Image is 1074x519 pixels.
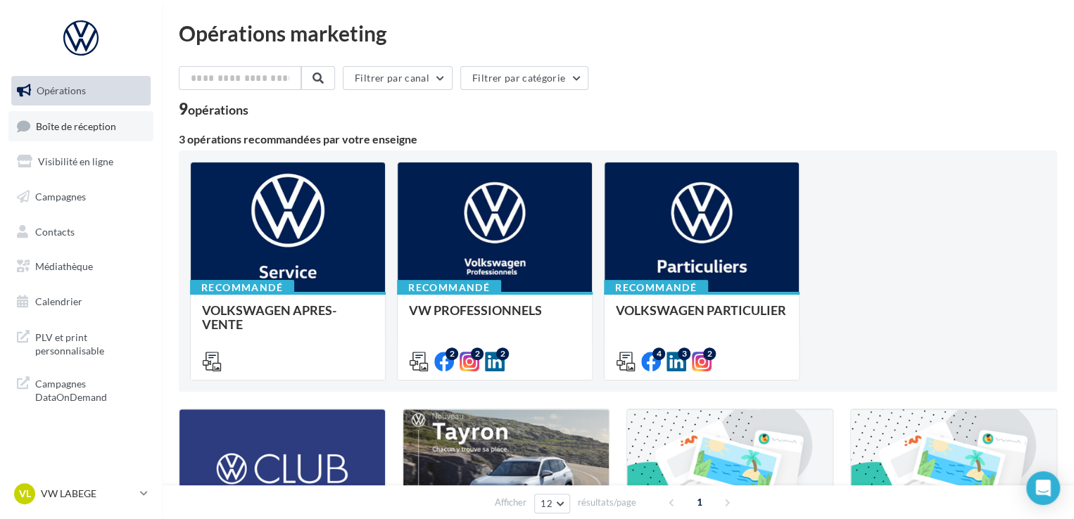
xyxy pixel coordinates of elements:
[541,498,552,509] span: 12
[179,101,248,117] div: 9
[343,66,453,90] button: Filtrer par canal
[1026,471,1060,505] div: Open Intercom Messenger
[496,347,509,360] div: 2
[8,147,153,177] a: Visibilité en ligne
[703,347,716,360] div: 2
[409,302,542,318] span: VW PROFESSIONNELS
[604,280,708,295] div: Recommandé
[35,191,86,203] span: Campagnes
[35,295,82,307] span: Calendrier
[8,252,153,281] a: Médiathèque
[616,302,786,318] span: VOLKSWAGEN PARTICULIER
[37,84,86,96] span: Opérations
[41,487,134,501] p: VW LABEGE
[397,280,501,295] div: Recommandé
[202,302,336,332] span: VOLKSWAGEN APRES-VENTE
[35,225,75,237] span: Contacts
[471,347,484,360] div: 2
[8,76,153,105] a: Opérations
[19,487,31,501] span: VL
[8,322,153,364] a: PLV et print personnalisable
[188,103,248,116] div: opérations
[35,328,145,358] span: PLV et print personnalisable
[8,369,153,410] a: Campagnes DataOnDemand
[36,120,116,132] span: Boîte de réception
[446,347,458,360] div: 2
[495,496,526,509] span: Afficher
[8,111,153,141] a: Boîte de réception
[35,260,93,272] span: Médiathèque
[179,23,1057,44] div: Opérations marketing
[38,155,113,167] span: Visibilité en ligne
[460,66,588,90] button: Filtrer par catégorie
[8,287,153,316] a: Calendrier
[179,134,1057,145] div: 3 opérations recommandées par votre enseigne
[190,280,294,295] div: Recommandé
[8,217,153,247] a: Contacts
[688,491,711,513] span: 1
[678,347,690,360] div: 3
[8,182,153,212] a: Campagnes
[35,374,145,404] span: Campagnes DataOnDemand
[11,480,151,507] a: VL VW LABEGE
[578,496,636,509] span: résultats/page
[534,494,570,513] button: 12
[652,347,665,360] div: 4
